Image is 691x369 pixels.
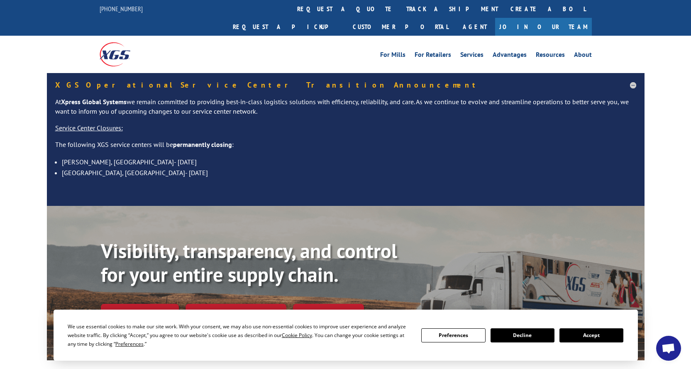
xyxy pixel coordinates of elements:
[62,167,636,178] li: [GEOGRAPHIC_DATA], [GEOGRAPHIC_DATA]- [DATE]
[55,97,636,124] p: At we remain committed to providing best-in-class logistics solutions with efficiency, reliabilit...
[421,328,485,342] button: Preferences
[493,51,527,61] a: Advantages
[282,332,312,339] span: Cookie Policy
[55,140,636,156] p: The following XGS service centers will be :
[415,51,451,61] a: For Retailers
[100,5,143,13] a: [PHONE_NUMBER]
[491,328,554,342] button: Decline
[656,336,681,361] a: Open chat
[68,322,411,348] div: We use essential cookies to make our site work. With your consent, we may also use non-essential ...
[101,238,397,288] b: Visibility, transparency, and control for your entire supply chain.
[54,310,638,361] div: Cookie Consent Prompt
[495,18,592,36] a: Join Our Team
[61,98,127,106] strong: Xpress Global Systems
[460,51,483,61] a: Services
[559,328,623,342] button: Accept
[347,18,454,36] a: Customer Portal
[55,81,636,89] h5: XGS Operational Service Center Transition Announcement
[186,304,286,322] a: Calculate transit time
[454,18,495,36] a: Agent
[293,304,364,322] a: XGS ASSISTANT
[101,304,179,321] a: Track shipment
[227,18,347,36] a: Request a pickup
[55,124,123,132] u: Service Center Closures:
[115,340,144,347] span: Preferences
[173,140,232,149] strong: permanently closing
[380,51,405,61] a: For Mills
[574,51,592,61] a: About
[536,51,565,61] a: Resources
[62,156,636,167] li: [PERSON_NAME], [GEOGRAPHIC_DATA]- [DATE]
